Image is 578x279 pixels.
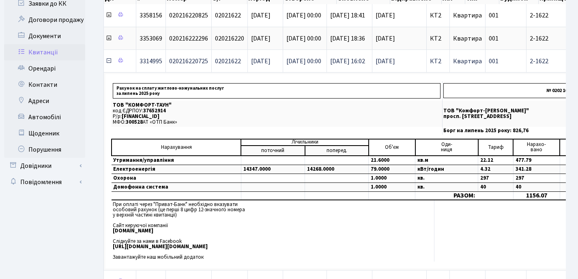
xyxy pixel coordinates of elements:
p: Рахунок на сплату житлово-комунальних послуг за липень 2025 року [113,83,440,99]
td: Нарахування [112,139,241,156]
span: 2-1622 [530,35,576,42]
span: 37652914 [143,107,166,114]
td: 1.0000 [369,174,415,182]
span: 001 [489,11,498,20]
span: 001 [489,57,498,66]
span: 2-1622 [530,58,576,64]
span: 020216220725 [169,57,208,66]
td: Лічильники [241,139,368,146]
td: 341.28 [513,165,560,174]
td: 1156.07 [513,191,560,200]
span: КТ2 [430,58,446,64]
span: 3314995 [140,57,162,66]
td: поперед. [305,146,369,156]
a: Повідомлення [4,174,85,190]
td: 21.6000 [369,156,415,165]
td: 14268.0000 [305,165,369,174]
span: [DATE] 18:36 [330,34,365,43]
b: [DOMAIN_NAME] [113,227,153,234]
td: 477.79 [513,156,560,165]
span: [DATE] [376,12,423,19]
a: Довідники [4,158,85,174]
span: 020216220 [215,34,244,43]
span: [DATE] 18:41 [330,11,365,20]
td: Утримання/управління [112,156,241,165]
span: [DATE] [376,58,423,64]
span: Квартира [453,11,482,20]
a: Документи [4,28,85,44]
td: поточний [241,146,305,156]
td: Об'єм [369,139,415,156]
td: Тариф [478,139,514,156]
a: Договори продажу [4,12,85,28]
td: 1.0000 [369,182,415,191]
span: 020216220825 [169,11,208,20]
a: Квитанції [4,44,85,60]
span: [DATE] 00:00 [286,11,321,20]
td: кв. [415,182,478,191]
td: 4.32 [478,165,514,174]
span: [DATE] 16:02 [330,57,365,66]
td: При оплаті через "Приват-Банк" необхідно вказувати особовий рахунок (це перші 8 цифр 12-значного ... [111,200,434,262]
td: 14347.0000 [241,165,305,174]
span: [DATE] [251,34,271,43]
span: 3358156 [140,11,162,20]
td: 79.0000 [369,165,415,174]
span: [DATE] 00:00 [286,57,321,66]
a: Порушення [4,142,85,158]
span: Квартира [453,57,482,66]
td: Домофонна система [112,182,241,191]
a: Адреси [4,93,85,109]
span: [DATE] 00:00 [286,34,321,43]
span: [DATE] [251,11,271,20]
a: Орендарі [4,60,85,77]
a: Контакти [4,77,85,93]
span: КТ2 [430,35,446,42]
p: код ЄДРПОУ: [113,108,440,114]
span: [FINANCIAL_ID] [122,113,159,120]
td: Електроенергія [112,165,241,174]
a: Щоденник [4,125,85,142]
span: 2-1622 [530,12,576,19]
b: [URL][DOMAIN_NAME][DOMAIN_NAME] [113,243,208,250]
span: [DATE] [376,35,423,42]
span: Квартира [453,34,482,43]
td: РАЗОМ: [415,191,514,200]
td: Оди- ниця [415,139,478,156]
td: кв.м [415,156,478,165]
span: 02021622 [215,57,241,66]
td: 40 [513,182,560,191]
span: 300528 [126,118,143,126]
td: кв. [415,174,478,182]
td: 40 [478,182,514,191]
span: [DATE] [251,57,271,66]
p: Р/р: [113,114,440,119]
td: Нарахо- вано [513,139,560,156]
td: 297 [478,174,514,182]
td: 22.12 [478,156,514,165]
span: 001 [489,34,498,43]
td: 297 [513,174,560,182]
p: МФО: АТ «ОТП Банк» [113,120,440,125]
td: Охорона [112,174,241,182]
span: 020216222296 [169,34,208,43]
span: 3353069 [140,34,162,43]
a: Автомобілі [4,109,85,125]
span: КТ2 [430,12,446,19]
p: ТОВ "КОМФОРТ-ТАУН" [113,103,440,108]
td: кВт/годин [415,165,478,174]
span: 02021622 [215,11,241,20]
